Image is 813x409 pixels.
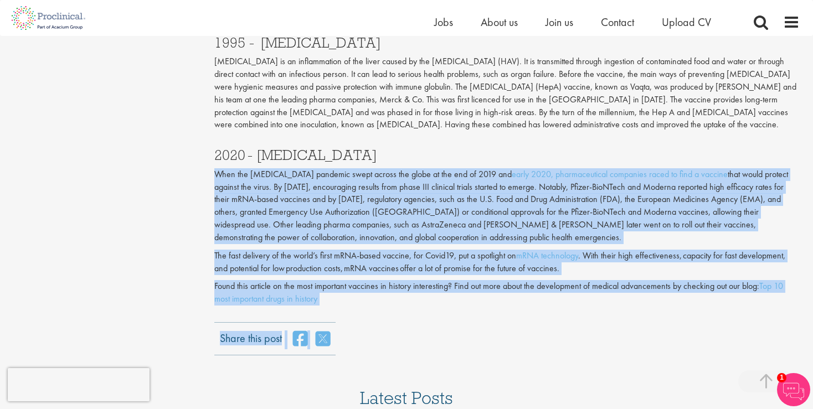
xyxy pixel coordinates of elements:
a: share on facebook [293,330,307,347]
a: About us [481,15,518,29]
a: early 2020, pharmaceutical companies raced to find a vaccine [512,168,728,180]
iframe: reCAPTCHA [8,368,150,401]
a: Top 10 most important drugs in history [214,280,783,304]
a: mRNA technology [516,250,578,261]
h3: 1995 - [MEDICAL_DATA] [214,35,800,50]
p: Found this article on the most important vaccines in history interesting? Find out more about the... [214,280,800,306]
a: Join us [546,15,573,29]
a: Jobs [434,15,453,29]
img: Chatbot [777,373,810,406]
h3: 2020 - [MEDICAL_DATA] [214,148,800,162]
p: [MEDICAL_DATA] is an inflammation of the liver caused by the [MEDICAL_DATA] (HAV). It is transmit... [214,55,800,131]
p: When the [MEDICAL_DATA] pandemic swept across the globe at the end of 2019 and that would protect... [214,168,800,244]
a: Contact [601,15,634,29]
label: Share this post [220,330,282,338]
a: Upload CV [662,15,711,29]
span: 1 [777,373,786,382]
a: share on twitter [316,330,330,347]
p: The fast delivery of the world’s first mRNA-based vaccine, for Covid19, put a spotlight on . With... [214,250,800,275]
